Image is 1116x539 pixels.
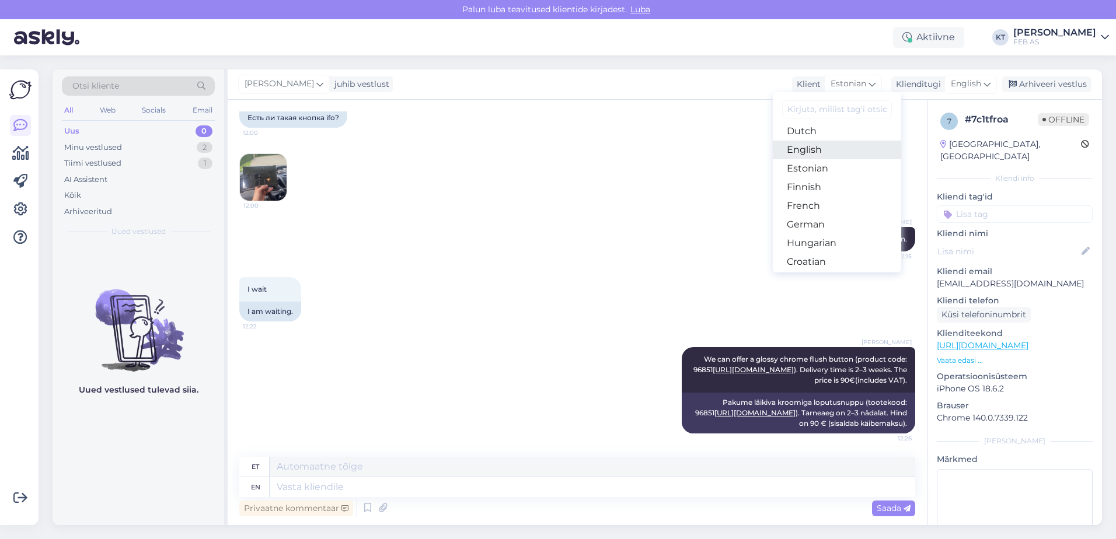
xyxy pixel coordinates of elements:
[72,80,119,92] span: Otsi kliente
[240,154,287,201] img: Attachment
[937,400,1093,412] p: Brauser
[62,103,75,118] div: All
[682,393,915,433] div: Pakume läikiva kroomiga loputusnuppu (tootekood: 96851 ). Tarneaeg on 2–3 nädalat. Hind on 90 € (...
[139,103,168,118] div: Socials
[773,253,901,271] a: Croatian
[190,103,215,118] div: Email
[937,191,1093,203] p: Kliendi tag'id
[627,4,654,15] span: Luba
[1013,37,1096,47] div: FEB AS
[951,78,981,90] span: English
[197,142,212,153] div: 2
[9,79,32,101] img: Askly Logo
[245,78,314,90] span: [PERSON_NAME]
[252,457,259,477] div: et
[198,157,212,169] div: 1
[64,206,112,218] div: Arhiveeritud
[64,174,107,185] div: AI Assistent
[53,268,224,373] img: No chats
[937,278,1093,290] p: [EMAIL_ADDRESS][DOMAIN_NAME]
[937,205,1093,223] input: Lisa tag
[1038,113,1089,126] span: Offline
[937,173,1093,184] div: Kliendi info
[773,141,901,159] a: English
[64,190,81,201] div: Kõik
[239,302,301,321] div: I am waiting.
[243,201,287,210] span: 12:00
[239,108,347,128] div: Есть ли такая кнопка ifo?
[64,157,121,169] div: Tiimi vestlused
[1013,28,1109,47] a: [PERSON_NAME]FEB AS
[937,327,1093,339] p: Klienditeekond
[773,234,901,253] a: Hungarian
[937,412,1093,424] p: Chrome 140.0.7339.122
[937,340,1028,351] a: [URL][DOMAIN_NAME]
[937,265,1093,278] p: Kliendi email
[992,29,1009,45] div: KT
[937,453,1093,466] p: Märkmed
[1002,76,1091,92] div: Arhiveeri vestlus
[862,338,912,346] span: [PERSON_NAME]
[937,228,1093,240] p: Kliendi nimi
[79,384,198,396] p: Uued vestlused tulevad siia.
[243,322,287,331] span: 12:22
[831,78,866,90] span: Estonian
[1013,28,1096,37] div: [PERSON_NAME]
[937,383,1093,395] p: iPhone OS 18.6.2
[937,245,1079,258] input: Lisa nimi
[247,285,267,293] span: I wait
[64,125,79,137] div: Uus
[196,125,212,137] div: 0
[937,295,1093,307] p: Kliendi telefon
[251,477,260,497] div: en
[773,215,901,234] a: German
[243,128,287,137] span: 12:00
[693,355,909,384] span: We can offer a glossy chrome flush button (product code: 96851 ). Delivery time is 2–3 weeks. The...
[965,113,1038,127] div: # 7c1tfroa
[940,138,1081,163] div: [GEOGRAPHIC_DATA], [GEOGRAPHIC_DATA]
[937,436,1093,446] div: [PERSON_NAME]
[893,27,964,48] div: Aktiivne
[714,408,796,417] a: [URL][DOMAIN_NAME]
[947,117,951,125] span: 7
[330,78,389,90] div: juhib vestlust
[937,370,1093,383] p: Operatsioonisüsteem
[111,226,166,237] span: Uued vestlused
[891,78,941,90] div: Klienditugi
[773,159,901,178] a: Estonian
[773,178,901,197] a: Finnish
[782,100,892,118] input: Kirjuta, millist tag'i otsid
[773,122,901,141] a: Dutch
[239,501,353,516] div: Privaatne kommentaar
[868,434,912,443] span: 12:26
[937,307,1031,323] div: Küsi telefoninumbrit
[792,78,821,90] div: Klient
[937,355,1093,366] p: Vaata edasi ...
[713,365,794,374] a: [URL][DOMAIN_NAME]
[97,103,118,118] div: Web
[773,197,901,215] a: French
[64,142,122,153] div: Minu vestlused
[877,503,911,513] span: Saada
